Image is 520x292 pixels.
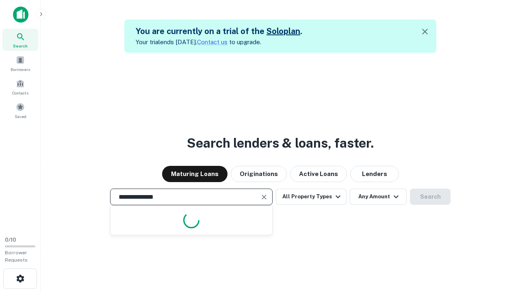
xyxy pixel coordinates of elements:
img: capitalize-icon.png [13,6,28,23]
span: Borrowers [11,66,30,73]
iframe: Chat Widget [479,227,520,266]
a: Contacts [2,76,38,98]
button: Maturing Loans [162,166,227,182]
button: Clear [258,191,270,203]
h5: You are currently on a trial of the . [136,25,302,37]
a: Saved [2,99,38,121]
button: Any Amount [350,189,407,205]
span: Saved [15,113,26,120]
a: Contact us [197,39,227,45]
button: Lenders [350,166,399,182]
button: Active Loans [290,166,347,182]
h3: Search lenders & loans, faster. [187,133,374,153]
span: Borrower Requests [5,250,28,263]
a: Soloplan [266,26,300,36]
button: All Property Types [276,189,347,205]
span: 0 / 10 [5,237,16,243]
p: Your trial ends [DATE]. to upgrade. [136,37,302,47]
span: Search [13,43,28,49]
a: Search [2,29,38,51]
a: Borrowers [2,52,38,74]
span: Contacts [12,90,28,96]
button: Originations [231,166,287,182]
